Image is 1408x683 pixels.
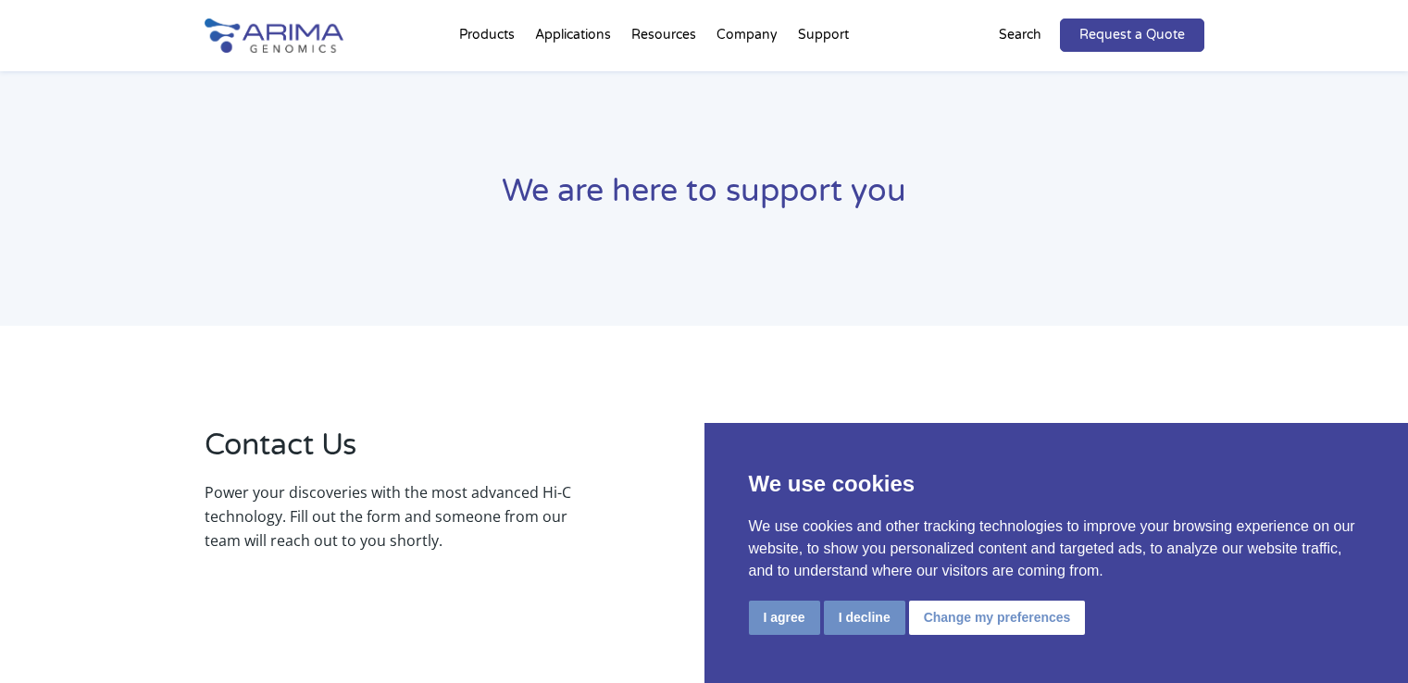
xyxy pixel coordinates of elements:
button: I decline [824,601,905,635]
p: We use cookies [749,467,1364,501]
p: We use cookies and other tracking technologies to improve your browsing experience on our website... [749,515,1364,582]
h2: Contact Us [205,425,571,480]
p: Search [999,23,1041,47]
img: Arima-Genomics-logo [205,19,343,53]
h1: We are here to support you [205,170,1204,227]
p: Power your discoveries with the most advanced Hi-C technology. Fill out the form and someone from... [205,480,571,553]
a: Request a Quote [1060,19,1204,52]
button: I agree [749,601,820,635]
button: Change my preferences [909,601,1086,635]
